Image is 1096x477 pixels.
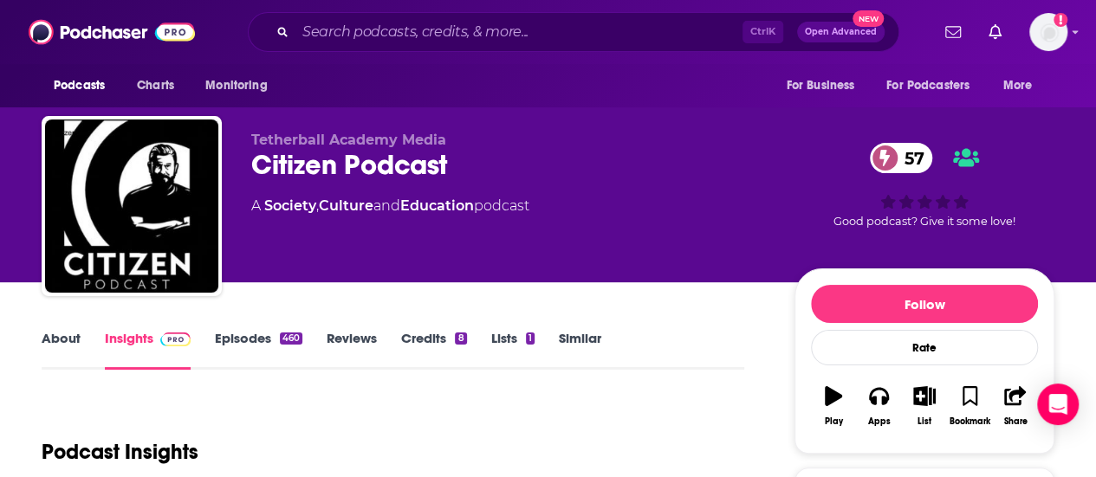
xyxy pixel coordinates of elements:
a: Credits8 [401,330,466,370]
img: Podchaser - Follow, Share and Rate Podcasts [29,16,195,48]
a: Charts [126,69,185,102]
img: Podchaser Pro [160,332,191,346]
button: open menu [991,69,1054,102]
button: open menu [42,69,127,102]
svg: Add a profile image [1054,13,1067,27]
button: open menu [774,69,876,102]
span: Podcasts [54,74,105,98]
h1: Podcast Insights [42,439,198,465]
div: 460 [280,332,302,345]
span: More [1003,74,1033,98]
div: Rate [811,330,1038,365]
span: For Podcasters [886,74,970,98]
button: Follow [811,285,1038,323]
a: Reviews [327,330,377,370]
div: Bookmark [950,416,990,427]
button: Bookmark [947,375,992,437]
span: 57 [887,143,933,173]
span: Monitoring [205,74,267,98]
div: 8 [455,332,466,345]
a: Similar [559,330,601,370]
a: Show notifications dropdown [982,17,1008,47]
span: Tetherball Academy Media [251,132,446,148]
button: Show profile menu [1029,13,1067,51]
button: Play [811,375,856,437]
a: Show notifications dropdown [938,17,968,47]
img: User Profile [1029,13,1067,51]
input: Search podcasts, credits, & more... [295,18,743,46]
div: Search podcasts, credits, & more... [248,12,899,52]
span: Logged in as sierra.swanson [1029,13,1067,51]
a: Lists1 [491,330,535,370]
img: Citizen Podcast [45,119,218,293]
span: For Business [786,74,854,98]
div: Share [1003,416,1027,427]
a: Episodes460 [215,330,302,370]
button: Apps [856,375,901,437]
div: Apps [868,416,891,427]
span: , [316,197,319,214]
span: Charts [137,74,174,98]
span: and [373,197,400,214]
div: A podcast [251,196,529,216]
button: open menu [875,69,995,102]
button: Share [993,375,1038,437]
a: About [42,330,81,370]
button: Open AdvancedNew [797,22,885,42]
span: New [853,10,884,27]
span: Ctrl K [743,21,783,43]
a: Society [264,197,316,214]
div: Open Intercom Messenger [1037,384,1079,425]
div: 1 [526,332,535,345]
div: Play [825,416,843,427]
a: 57 [870,143,933,173]
button: open menu [193,69,289,102]
a: Culture [319,197,373,214]
div: List [918,416,931,427]
button: List [902,375,947,437]
span: Open Advanced [805,28,877,36]
span: Good podcast? Give it some love! [833,215,1015,228]
div: 57Good podcast? Give it some love! [794,132,1054,239]
a: Education [400,197,474,214]
a: InsightsPodchaser Pro [105,330,191,370]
